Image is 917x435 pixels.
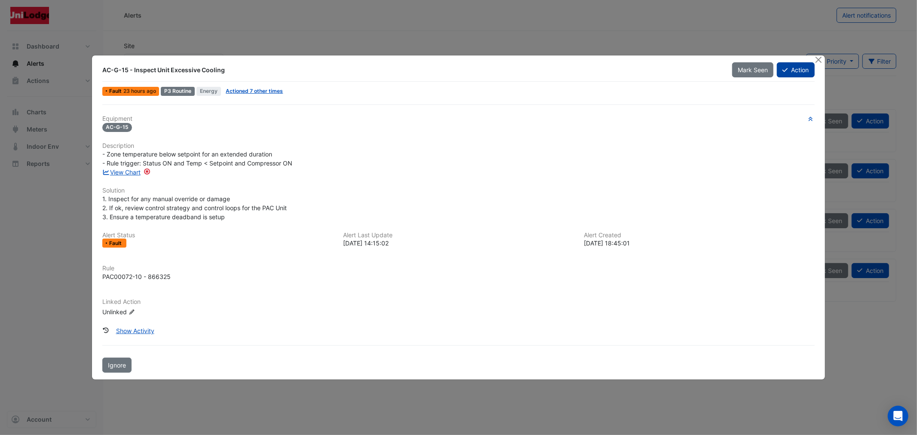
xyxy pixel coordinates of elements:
[584,232,815,239] h6: Alert Created
[814,55,823,64] button: Close
[129,309,135,316] fa-icon: Edit Linked Action
[738,66,768,74] span: Mark Seen
[777,62,814,77] button: Action
[343,239,574,248] div: [DATE] 14:15:02
[102,358,132,373] button: Ignore
[226,88,283,94] a: Actioned 7 other times
[109,241,123,246] span: Fault
[123,88,156,94] span: Tue 19-Aug-2025 14:15 AEST
[102,142,814,150] h6: Description
[102,265,814,272] h6: Rule
[732,62,773,77] button: Mark Seen
[196,87,221,96] span: Energy
[143,168,151,175] div: Tooltip anchor
[109,89,123,94] span: Fault
[102,66,722,74] div: AC-G-15 - Inspect Unit Excessive Cooling
[102,115,814,123] h6: Equipment
[102,187,814,194] h6: Solution
[102,307,205,316] div: Unlinked
[108,361,126,369] span: Ignore
[102,123,132,132] span: AC-G-15
[888,406,908,426] div: Open Intercom Messenger
[343,232,574,239] h6: Alert Last Update
[102,195,287,221] span: 1. Inspect for any manual override or damage 2. If ok, review control strategy and control loops ...
[584,239,815,248] div: [DATE] 18:45:01
[102,298,814,306] h6: Linked Action
[110,323,160,338] button: Show Activity
[102,272,171,281] div: PAC00072-10 - 866325
[102,168,141,176] a: View Chart
[161,87,195,96] div: P3 Routine
[102,232,333,239] h6: Alert Status
[102,150,292,167] span: - Zone temperature below setpoint for an extended duration - Rule trigger: Status ON and Temp < S...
